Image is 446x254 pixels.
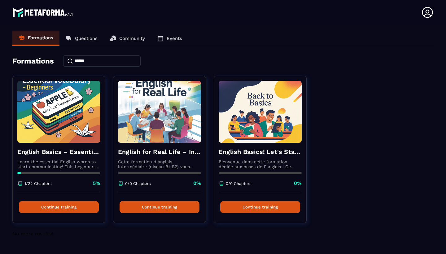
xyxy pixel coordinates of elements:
[28,35,53,41] p: Formations
[151,31,188,46] a: Events
[19,201,99,213] button: Continue training
[118,81,201,143] img: formation-background
[220,201,300,213] button: Continue training
[118,159,201,169] p: Cette formation d’anglais intermédiaire (niveau B1-B2) vous aidera à renforcer votre grammaire, e...
[113,76,214,231] a: formation-backgroundEnglish for Real Life – Intermediate LevelCette formation d’anglais intermédi...
[167,36,182,41] p: Events
[219,147,302,156] h4: English Basics! Let's Start English.
[12,231,53,237] span: No more results!
[17,147,100,156] h4: English Basics – Essential Vocabulary for Beginners
[118,147,201,156] h4: English for Real Life – Intermediate Level
[226,181,251,186] p: 0/0 Chapters
[104,31,151,46] a: Community
[12,31,59,46] a: Formations
[120,201,199,213] button: Continue training
[75,36,98,41] p: Questions
[214,76,314,231] a: formation-backgroundEnglish Basics! Let's Start English.Bienvenue dans cette formation dédiée aux...
[294,180,302,187] p: 0%
[12,57,54,65] h4: Formations
[24,181,52,186] p: 1/22 Chapters
[12,76,113,231] a: formation-backgroundEnglish Basics – Essential Vocabulary for BeginnersLearn the essential Englis...
[17,81,100,143] img: formation-background
[125,181,151,186] p: 0/0 Chapters
[12,6,74,19] img: logo
[93,180,100,187] p: 5%
[219,159,302,169] p: Bienvenue dans cette formation dédiée aux bases de l’anglais ! Ce module a été conçu pour les déb...
[59,31,104,46] a: Questions
[219,81,302,143] img: formation-background
[119,36,145,41] p: Community
[17,159,100,169] p: Learn the essential English words to start communicating! This beginner-friendly course will help...
[193,180,201,187] p: 0%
